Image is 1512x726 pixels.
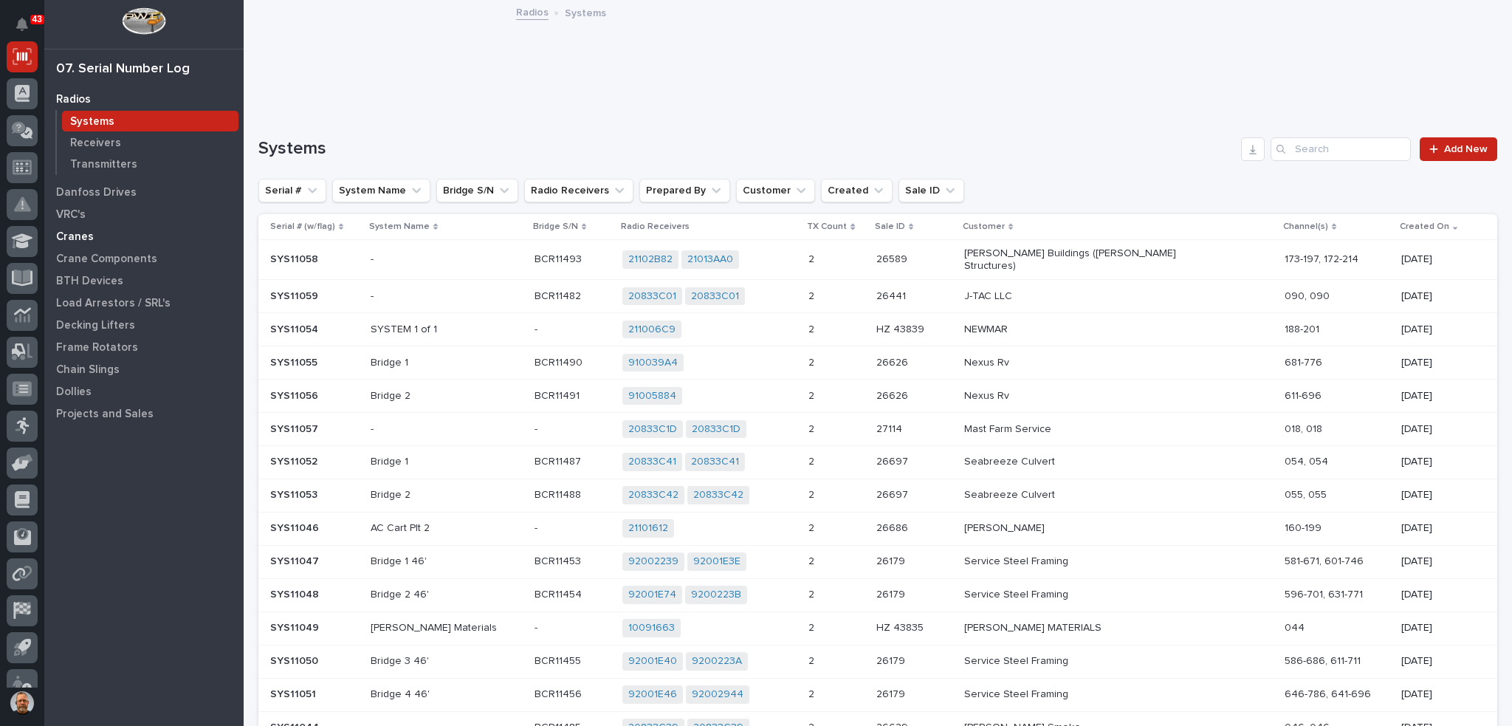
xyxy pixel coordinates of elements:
[1401,589,1474,601] p: [DATE]
[876,420,905,436] p: 27114
[628,555,678,568] a: 92002239
[692,423,740,436] a: 20833C1D
[876,387,911,403] p: 26626
[876,552,908,568] p: 26179
[628,253,673,266] a: 21102B82
[535,321,540,336] p: -
[808,586,817,601] p: 2
[691,290,739,303] a: 20833C01
[270,453,320,468] p: SYS11052
[371,423,523,436] p: -
[876,519,911,535] p: 26686
[808,321,817,336] p: 2
[1285,390,1389,403] p: 611-696
[1285,456,1389,468] p: 054, 054
[1271,137,1411,161] div: Search
[270,586,322,601] p: SYS11048
[44,247,244,270] a: Crane Components
[258,612,1497,645] tr: SYS11049SYS11049 [PERSON_NAME] Materials-- 10091663 22 HZ 43835HZ 43835 [PERSON_NAME] MATERIALS04...
[1285,589,1389,601] p: 596-701, 631-771
[691,589,741,601] a: 9200223B
[628,589,676,601] a: 92001E74
[258,312,1497,346] tr: SYS11054SYS11054 SYSTEM 1 of 1-- 211006C9 22 HZ 43839HZ 43839 NEWMAR188-201[DATE]
[628,688,677,701] a: 92001E46
[807,219,847,235] p: TX Count
[535,287,584,303] p: BCR11482
[1401,390,1474,403] p: [DATE]
[1401,456,1474,468] p: [DATE]
[876,354,911,369] p: 26626
[270,619,322,634] p: SYS11049
[565,4,606,20] p: Systems
[270,354,320,369] p: SYS11055
[535,552,584,568] p: BCR11453
[808,486,817,501] p: 2
[258,578,1497,612] tr: SYS11048SYS11048 Bridge 2 46'BCR11454BCR11454 92001E74 9200223B 22 2617926179 Service Steel Frami...
[964,555,1223,568] p: Service Steel Framing
[1401,622,1474,634] p: [DATE]
[44,270,244,292] a: BTH Devices
[964,489,1223,501] p: Seabreeze Culvert
[258,346,1497,379] tr: SYS11055SYS11055 Bridge 1BCR11490BCR11490 910039A4 22 2662626626 Nexus Rv681-776[DATE]
[898,179,964,202] button: Sale ID
[1285,423,1389,436] p: 018, 018
[964,247,1223,273] p: [PERSON_NAME] Buildings ([PERSON_NAME] Structures)
[691,456,739,468] a: 20833C41
[1401,323,1474,336] p: [DATE]
[808,519,817,535] p: 2
[808,354,817,369] p: 2
[821,179,893,202] button: Created
[628,655,677,668] a: 92001E40
[1401,555,1474,568] p: [DATE]
[1285,688,1389,701] p: 646-786, 641-696
[44,292,244,314] a: Load Arrestors / SRL's
[628,489,678,501] a: 20833C42
[524,179,633,202] button: Radio Receivers
[371,589,523,601] p: Bridge 2 46'
[535,420,540,436] p: -
[876,619,927,634] p: HZ 43835
[44,403,244,425] a: Projects and Sales
[1400,219,1449,235] p: Created On
[1401,357,1474,369] p: [DATE]
[876,250,910,266] p: 26589
[964,655,1223,668] p: Service Steel Framing
[56,61,190,78] div: 07. Serial Number Log
[964,522,1223,535] p: [PERSON_NAME]
[535,250,585,266] p: BCR11493
[964,456,1223,468] p: Seabreeze Culvert
[692,655,742,668] a: 9200223A
[693,555,740,568] a: 92001E3E
[1420,137,1497,161] a: Add New
[808,250,817,266] p: 2
[56,319,135,332] p: Decking Lifters
[808,652,817,668] p: 2
[964,688,1223,701] p: Service Steel Framing
[270,519,322,535] p: SYS11046
[270,552,322,568] p: SYS11047
[876,486,911,501] p: 26697
[56,341,138,355] p: Frame Rotators
[964,622,1223,634] p: [PERSON_NAME] MATERIALS
[533,219,578,235] p: Bridge S/N
[535,519,540,535] p: -
[964,589,1223,601] p: Service Steel Framing
[535,619,540,634] p: -
[1444,144,1488,154] span: Add New
[44,88,244,110] a: Radios
[1401,655,1474,668] p: [DATE]
[436,179,518,202] button: Bridge S/N
[369,219,430,235] p: System Name
[876,321,927,336] p: HZ 43839
[122,7,165,35] img: Workspace Logo
[270,250,321,266] p: SYS11058
[535,486,584,501] p: BCR11488
[44,336,244,358] a: Frame Rotators
[876,586,908,601] p: 26179
[371,357,523,369] p: Bridge 1
[258,512,1497,545] tr: SYS11046SYS11046 AC Cart Plt 2-- 21101612 22 2668626686 [PERSON_NAME]160-199[DATE]
[1401,489,1474,501] p: [DATE]
[371,522,523,535] p: AC Cart Plt 2
[964,290,1223,303] p: J-TAC LLC
[270,219,335,235] p: Serial # (w/flag)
